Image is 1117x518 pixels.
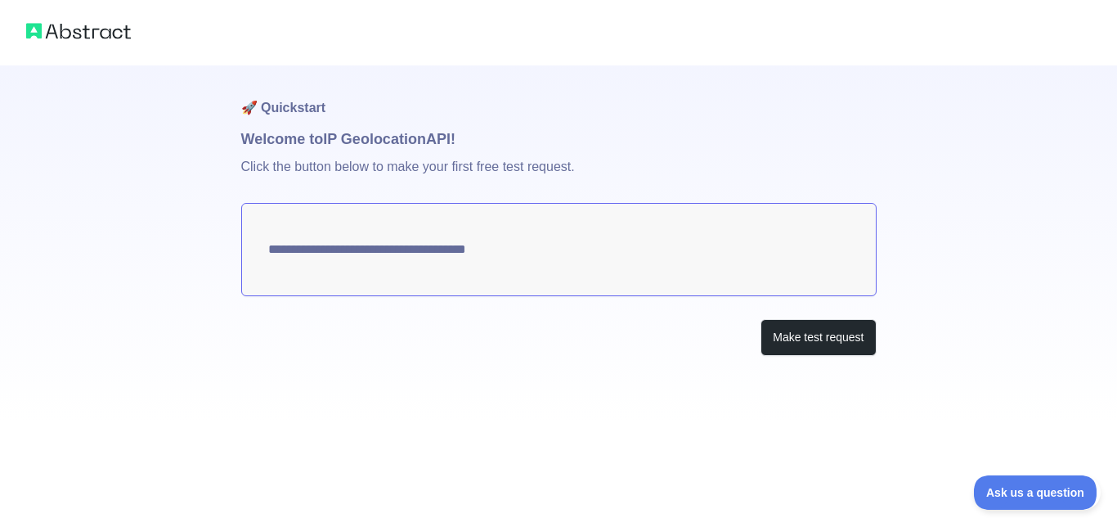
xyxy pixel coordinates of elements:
h1: Welcome to IP Geolocation API! [241,128,877,151]
p: Click the button below to make your first free test request. [241,151,877,203]
h1: 🚀 Quickstart [241,65,877,128]
iframe: Toggle Customer Support [974,475,1101,510]
button: Make test request [760,319,876,356]
img: Abstract logo [26,20,131,43]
